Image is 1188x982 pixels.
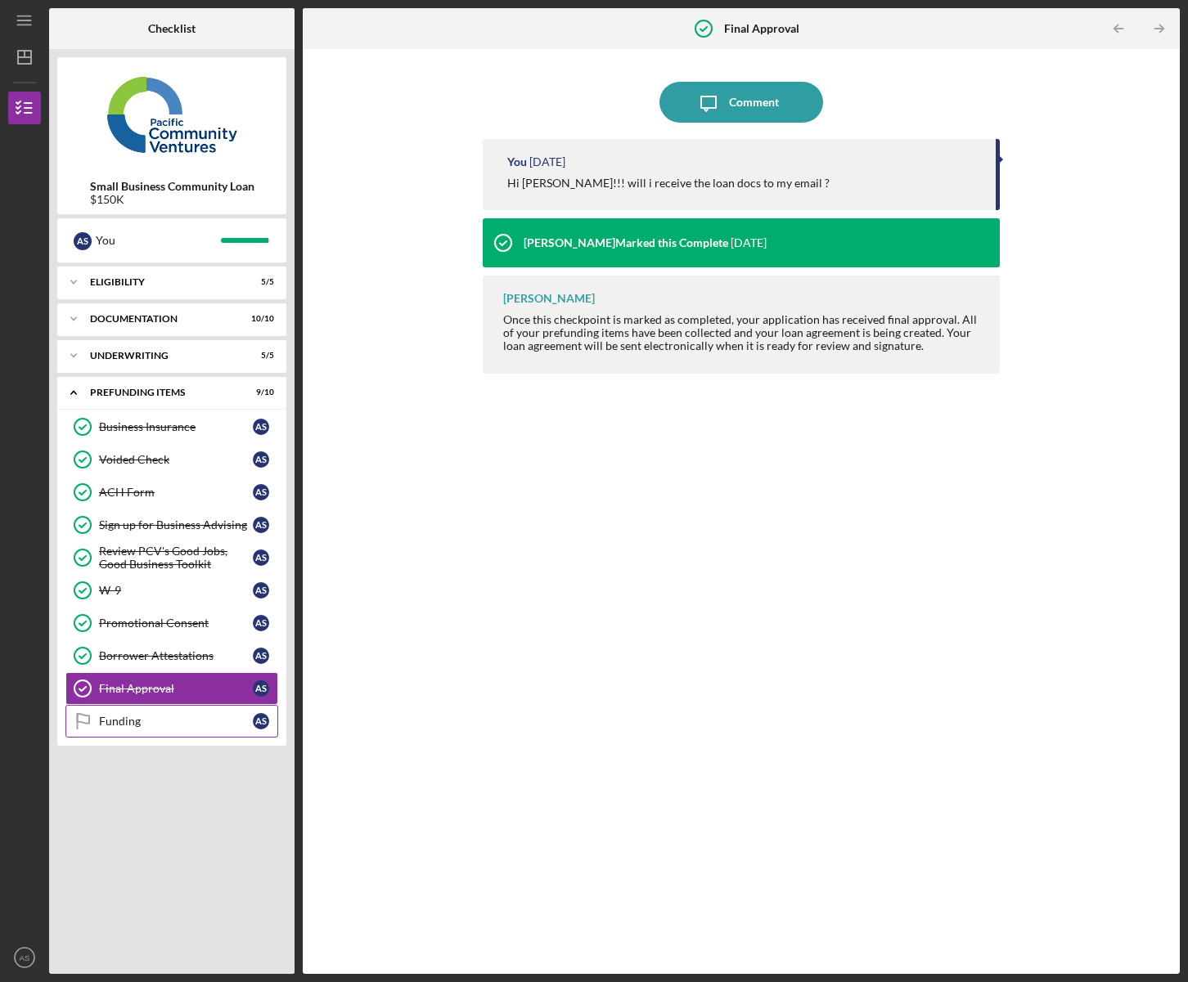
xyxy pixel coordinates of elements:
div: A S [253,451,269,468]
a: Promotional ConsentAS [65,607,278,639]
div: Once this checkpoint is marked as completed, your application has received final approval. All of... [503,313,983,352]
div: A S [253,713,269,729]
div: A S [253,419,269,435]
div: Eligibility [90,277,233,287]
div: Funding [99,715,253,728]
button: AS [8,941,41,974]
div: Hi [PERSON_NAME]!!! will i receive the loan docs to my email ? [507,177,830,190]
a: Final ApprovalAS [65,672,278,705]
div: You [507,155,527,168]
div: Business Insurance [99,420,253,433]
a: W-9AS [65,574,278,607]
div: A S [253,484,269,500]
a: Sign up for Business AdvisingAS [65,509,278,541]
div: A S [253,615,269,631]
time: 2025-08-29 20:17 [731,236,767,249]
a: Voided CheckAS [65,443,278,476]
div: Promotional Consent [99,617,253,630]
b: Checklist [148,22,196,35]
div: ACH Form [99,486,253,499]
div: $150K [90,193,254,206]
a: Business InsuranceAS [65,410,278,443]
img: Product logo [57,65,286,164]
div: 5 / 5 [245,351,274,361]
text: AS [20,953,30,962]
div: 5 / 5 [245,277,274,287]
div: Sign up for Business Advising [99,518,253,531]
a: Borrower AttestationsAS [65,639,278,672]
div: You [96,226,221,254]
div: Documentation [90,314,233,324]
div: [PERSON_NAME] Marked this Complete [524,236,728,249]
div: Review PCV's Good Jobs, Good Business Toolkit [99,545,253,571]
div: A S [253,582,269,599]
a: ACH FormAS [65,476,278,509]
div: A S [253,517,269,533]
div: Final Approval [99,682,253,695]
div: Prefunding Items [90,388,233,397]
div: A S [253,549,269,566]
div: [PERSON_NAME] [503,292,595,305]
a: FundingAS [65,705,278,738]
div: 10 / 10 [245,314,274,324]
div: A S [253,680,269,697]
div: Voided Check [99,453,253,466]
div: A S [253,648,269,664]
b: Small Business Community Loan [90,180,254,193]
button: Comment [659,82,823,123]
div: Underwriting [90,351,233,361]
a: Review PCV's Good Jobs, Good Business ToolkitAS [65,541,278,574]
b: Final Approval [724,22,799,35]
div: Comment [729,82,779,123]
div: 9 / 10 [245,388,274,397]
time: 2025-09-02 19:02 [529,155,565,168]
div: Borrower Attestations [99,649,253,662]
div: W-9 [99,584,253,597]
div: A S [74,232,92,250]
